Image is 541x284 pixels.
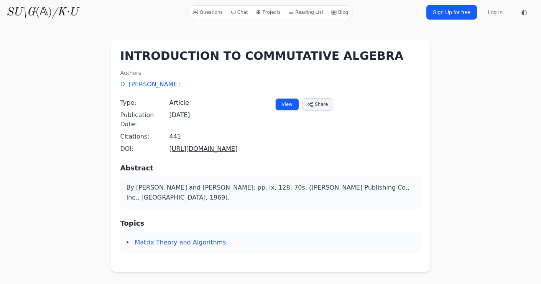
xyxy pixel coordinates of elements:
[516,5,532,20] button: ◐
[120,111,169,129] span: Publication Date:
[135,239,226,246] a: Matrix Theory and Algorithms
[169,132,181,141] span: 441
[120,69,421,77] h2: Authors
[253,7,284,17] a: Projects
[120,80,180,89] a: D. [PERSON_NAME]
[169,98,189,107] span: Article
[120,98,169,107] span: Type:
[426,5,477,20] a: Sign Up for free
[120,163,421,173] h3: Abstract
[483,5,507,19] a: Log In
[328,7,352,17] a: Blog
[6,5,78,19] a: SU\G(𝔸)/K·U
[227,7,251,17] a: Chat
[169,111,190,120] span: [DATE]
[127,183,415,203] p: By [PERSON_NAME] and [PERSON_NAME]: pp. ix, 128; 70s. ([PERSON_NAME] Publishing Co., Inc., [GEOGR...
[120,144,169,154] span: DOI:
[285,7,327,17] a: Reading List
[120,132,169,141] span: Citations:
[52,7,78,18] i: /K·U
[6,7,35,18] i: SU\G
[190,7,226,17] a: Questions
[169,145,238,152] a: [URL][DOMAIN_NAME]
[120,218,421,229] h3: Topics
[120,49,421,63] h1: INTRODUCTION TO COMMUTATIVE ALGEBRA
[275,98,299,111] a: View
[521,9,527,16] span: ◐
[315,101,328,108] span: Share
